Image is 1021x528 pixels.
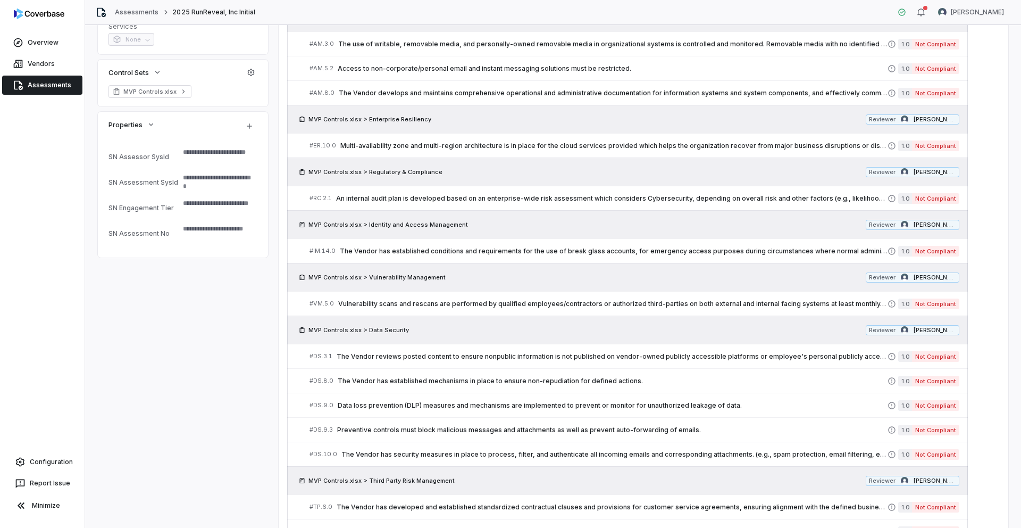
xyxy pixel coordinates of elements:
span: # DS.8.0 [309,377,333,385]
img: Tomo Majima avatar [901,326,908,334]
span: 1.0 [898,502,912,513]
span: # DS.10.0 [309,450,337,458]
a: #DS.9.0Data loss prevention (DLP) measures and mechanisms are implemented to prevent or monitor f... [309,393,959,417]
span: The use of writable, removable media, and personally-owned removable media in organizational syst... [338,40,888,48]
a: #AM.8.0The Vendor develops and maintains comprehensive operational and administrative documentati... [309,81,959,105]
span: 1.0 [898,425,912,435]
span: # DS.9.3 [309,426,333,434]
span: Not Compliant [912,63,959,74]
span: Not Compliant [912,88,959,98]
span: Data loss prevention (DLP) measures and mechanisms are implemented to prevent or monitor for unau... [338,401,888,410]
a: #DS.9.3Preventive controls must block malicious messages and attachments as well as prevent auto-... [309,418,959,442]
span: Access to non-corporate/personal email and instant messaging solutions must be restricted. [338,64,888,73]
span: [PERSON_NAME] [914,326,956,334]
span: # RC.2.1 [309,194,332,202]
span: # DS.3.1 [309,352,332,360]
span: An internal audit plan is developed based on an enterprise-wide risk assessment which considers C... [336,194,888,203]
a: Assessments [2,76,82,95]
span: # AM.8.0 [309,89,334,97]
span: Not Compliant [912,141,959,151]
span: [PERSON_NAME] [951,8,1004,16]
span: # ER.10.0 [309,142,336,150]
span: 1.0 [898,39,912,49]
div: SN Assessor SysId [108,153,179,161]
span: The Vendor has developed and established standardized contractual clauses and provisions for cust... [337,503,888,511]
span: Reviewer [869,221,896,229]
span: MVP Controls.xlsx > Identity and Access Management [308,220,468,229]
button: Minimize [4,495,80,516]
span: [PERSON_NAME] [914,168,956,176]
span: Not Compliant [912,351,959,362]
span: Reviewer [869,115,896,123]
span: Reviewer [869,168,896,176]
button: Control Sets [105,63,165,82]
span: The Vendor has established conditions and requirements for the use of break glass accounts, for e... [340,247,888,255]
span: # AM.5.2 [309,64,333,72]
span: 2025 RunReveal, Inc Initial [172,8,255,16]
span: 1.0 [898,351,912,362]
span: 1.0 [898,376,912,386]
a: #IM.14.0The Vendor has established conditions and requirements for the use of break glass account... [309,239,959,263]
span: [PERSON_NAME] [914,115,956,123]
span: Reviewer [869,477,896,485]
a: #DS.3.1The Vendor reviews posted content to ensure nonpublic information is not published on vend... [309,344,959,368]
span: # VM.5.0 [309,300,334,308]
span: Reviewer [869,274,896,282]
span: 1.0 [898,193,912,204]
span: Not Compliant [912,246,959,257]
span: 1.0 [898,246,912,257]
span: MVP Controls.xlsx > Vulnerability Management [308,273,446,282]
span: Not Compliant [912,400,959,411]
span: [PERSON_NAME] [914,477,956,485]
span: The Vendor develops and maintains comprehensive operational and administrative documentation for ... [339,89,888,97]
span: MVP Controls.xlsx > Regulatory & Compliance [308,168,442,176]
span: 1.0 [898,141,912,151]
img: logo-D7KZi-bG.svg [14,9,64,19]
img: Tomo Majima avatar [901,221,908,228]
span: Not Compliant [912,425,959,435]
span: MVP Controls.xlsx > Enterprise Resiliency [308,115,431,123]
span: 1.0 [898,400,912,411]
div: SN Engagement Tier [108,204,179,212]
img: Tomo Majima avatar [901,274,908,281]
div: SN Assessment SysId [108,178,179,186]
img: Tomo Majima avatar [901,168,908,176]
img: Tomo Majima avatar [901,115,908,123]
a: #AM.3.0The use of writable, removable media, and personally-owned removable media in organization... [309,32,959,56]
a: Overview [2,33,82,52]
span: Not Compliant [912,299,959,309]
span: 1.0 [898,88,912,98]
a: #RC.2.1An internal audit plan is developed based on an enterprise-wide risk assessment which cons... [309,186,959,210]
a: #ER.10.0Multi-availability zone and multi-region architecture is in place for the cloud services ... [309,134,959,158]
span: [PERSON_NAME] [914,274,956,282]
span: MVP Controls.xlsx > Third Party Risk Management [308,476,455,485]
span: Preventive controls must block malicious messages and attachments as well as prevent auto-forward... [337,426,888,434]
span: The Vendor has established mechanisms in place to ensure non-repudiation for defined actions. [338,377,888,385]
a: #DS.8.0The Vendor has established mechanisms in place to ensure non-repudiation for defined actio... [309,369,959,393]
span: # AM.3.0 [309,40,334,48]
span: MVP Controls.xlsx [123,87,177,96]
button: Samuel Folarin avatar[PERSON_NAME] [932,4,1010,20]
a: #DS.10.0The Vendor has security measures in place to process, filter, and authenticate all incomi... [309,442,959,466]
img: Tomo Majima avatar [901,477,908,484]
span: [PERSON_NAME] [914,221,956,229]
span: Not Compliant [912,449,959,460]
span: MVP Controls.xlsx > Data Security [308,326,409,334]
dt: Services [108,21,257,31]
span: # DS.9.0 [309,401,333,409]
img: Samuel Folarin avatar [938,8,947,16]
span: Not Compliant [912,502,959,513]
a: #AM.5.2Access to non-corporate/personal email and instant messaging solutions must be restricted.... [309,56,959,80]
span: Control Sets [108,68,149,77]
span: 1.0 [898,63,912,74]
a: Configuration [4,452,80,472]
a: #VM.5.0Vulnerability scans and rescans are performed by qualified employees/contractors or author... [309,292,959,316]
span: The Vendor has security measures in place to process, filter, and authenticate all incoming email... [341,450,888,459]
span: Not Compliant [912,376,959,386]
button: Properties [105,115,158,134]
span: # TP.6.0 [309,503,332,511]
span: Reviewer [869,326,896,334]
span: # IM.14.0 [309,247,336,255]
span: Multi-availability zone and multi-region architecture is in place for the cloud services provided... [340,142,888,150]
button: Report Issue [4,474,80,493]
